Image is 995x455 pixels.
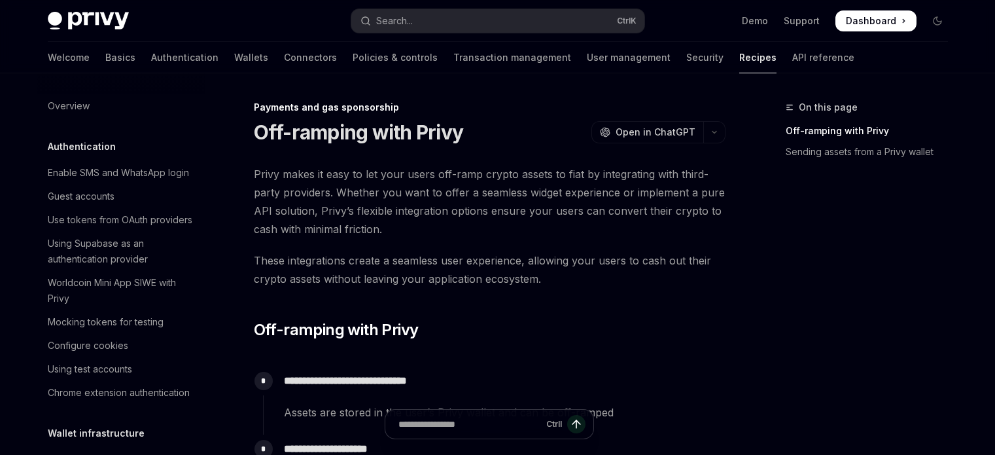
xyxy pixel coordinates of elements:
[351,9,644,33] button: Open search
[453,42,571,73] a: Transaction management
[846,14,896,27] span: Dashboard
[48,338,128,354] div: Configure cookies
[48,98,90,114] div: Overview
[48,139,116,155] h5: Authentication
[48,275,197,306] div: Worldcoin Mini App SIWE with Privy
[398,410,541,439] input: Ask a question...
[739,42,777,73] a: Recipes
[105,42,135,73] a: Basics
[48,236,197,267] div: Using Supabase as an authentication provider
[927,10,948,31] button: Toggle dark mode
[786,120,958,141] a: Off-ramping with Privy
[48,42,90,73] a: Welcome
[254,101,725,114] div: Payments and gas sponsorship
[37,94,205,118] a: Overview
[48,426,145,441] h5: Wallet infrastructure
[799,100,858,115] span: On this page
[37,271,205,310] a: Worldcoin Mini App SIWE with Privy
[48,212,192,228] div: Use tokens from OAuth providers
[254,319,419,340] span: Off-ramping with Privy
[786,141,958,162] a: Sending assets from a Privy wallet
[567,415,585,433] button: Send message
[37,310,205,334] a: Mocking tokens for testing
[37,381,205,405] a: Chrome extension authentication
[616,126,695,139] span: Open in ChatGPT
[686,42,724,73] a: Security
[254,165,725,238] span: Privy makes it easy to let your users off-ramp crypto assets to fiat by integrating with third-pa...
[48,314,164,330] div: Mocking tokens for testing
[48,189,114,204] div: Guest accounts
[254,120,464,144] h1: Off-ramping with Privy
[587,42,671,73] a: User management
[617,16,637,26] span: Ctrl K
[151,42,218,73] a: Authentication
[48,385,190,401] div: Chrome extension authentication
[353,42,438,73] a: Policies & controls
[37,185,205,208] a: Guest accounts
[48,361,132,377] div: Using test accounts
[48,12,129,30] img: dark logo
[284,42,337,73] a: Connectors
[48,165,189,181] div: Enable SMS and WhatsApp login
[591,121,703,143] button: Open in ChatGPT
[742,14,768,27] a: Demo
[234,42,268,73] a: Wallets
[284,403,725,422] span: Assets are stored in the user’s Privy wallet and can be off-ramped
[37,208,205,232] a: Use tokens from OAuth providers
[376,13,413,29] div: Search...
[37,357,205,381] a: Using test accounts
[37,161,205,185] a: Enable SMS and WhatsApp login
[254,251,725,288] span: These integrations create a seamless user experience, allowing your users to cash out their crypt...
[835,10,916,31] a: Dashboard
[37,334,205,357] a: Configure cookies
[784,14,820,27] a: Support
[792,42,854,73] a: API reference
[37,232,205,271] a: Using Supabase as an authentication provider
